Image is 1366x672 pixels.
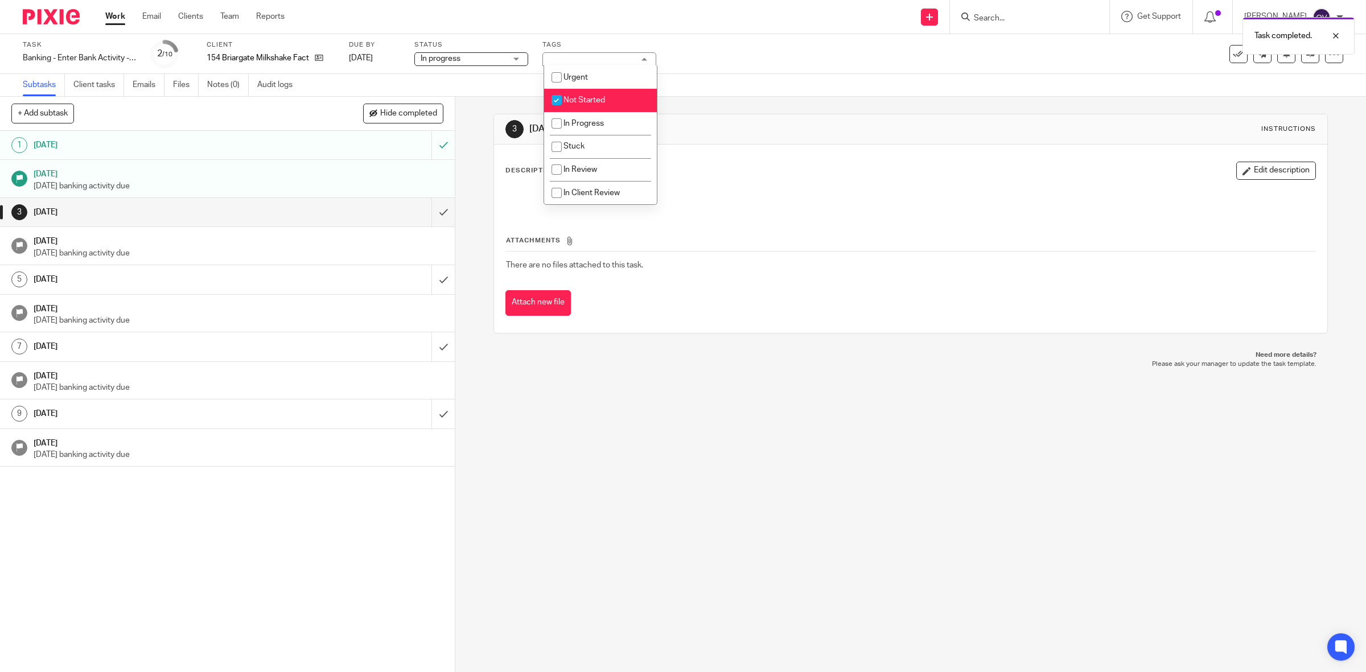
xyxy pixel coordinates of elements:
span: Stuck [563,142,585,150]
h1: [DATE] [34,405,291,422]
label: Client [207,40,335,50]
p: Please ask your manager to update the task template. [505,360,1317,369]
h1: [DATE] [34,338,291,355]
span: Not Started [563,96,605,104]
span: Hide completed [380,109,437,118]
span: Urgent [563,73,588,81]
img: svg%3E [1312,8,1331,26]
span: [DATE] [349,54,373,62]
button: Hide completed [363,104,443,123]
span: There are no files attached to this task. [506,261,643,269]
div: Banking - Enter Bank Activity - week 35 [23,52,137,64]
a: Subtasks [23,74,65,96]
p: [DATE] banking activity due [34,180,443,192]
h1: [DATE] [34,300,443,315]
span: In progress [421,55,460,63]
h1: [DATE] [34,271,291,288]
button: + Add subtask [11,104,74,123]
span: In Progress [563,119,604,127]
div: Instructions [1261,125,1316,134]
p: [DATE] banking activity due [34,315,443,326]
span: In Client Review [563,189,620,197]
a: Reports [256,11,285,22]
span: Attachments [506,237,561,244]
a: Work [105,11,125,22]
label: Due by [349,40,400,50]
a: Team [220,11,239,22]
h1: [DATE] [34,368,443,382]
div: 3 [505,120,524,138]
h1: [DATE] [34,204,291,221]
img: Pixie [23,9,80,24]
div: 7 [11,339,27,354]
p: Task completed. [1254,30,1312,42]
h1: [DATE] [34,233,443,247]
a: Files [173,74,199,96]
p: 154 Briargate Milkshake Factory [207,52,309,64]
div: 9 [11,406,27,422]
button: Edit description [1236,162,1316,180]
p: [DATE] banking activity due [34,248,443,259]
p: Description [505,166,556,175]
h1: [DATE] [529,123,935,135]
a: Client tasks [73,74,124,96]
div: 3 [11,204,27,220]
div: 1 [11,137,27,153]
label: Tags [542,40,656,50]
p: [DATE] banking activity due [34,449,443,460]
a: Audit logs [257,74,301,96]
p: Need more details? [505,351,1317,360]
a: Emails [133,74,164,96]
div: 2 [157,47,172,60]
h1: [DATE] [34,435,443,449]
label: Status [414,40,528,50]
div: 5 [11,271,27,287]
a: Email [142,11,161,22]
label: Task [23,40,137,50]
a: Notes (0) [207,74,249,96]
h1: [DATE] [34,137,291,154]
small: /10 [162,51,172,57]
a: Clients [178,11,203,22]
h1: [DATE] [34,166,443,180]
p: [DATE] banking activity due [34,382,443,393]
span: In Review [563,166,597,174]
button: Attach new file [505,290,571,316]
